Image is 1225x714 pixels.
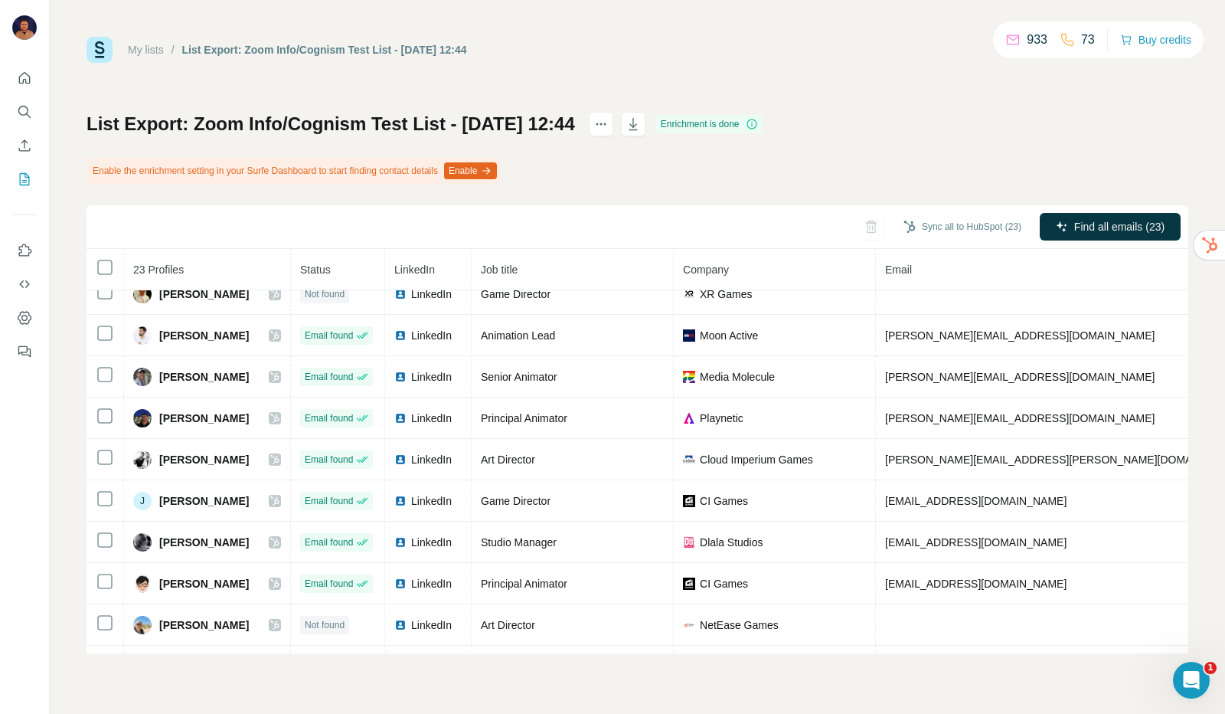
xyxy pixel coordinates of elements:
img: Avatar [133,285,152,303]
button: Feedback [12,338,37,365]
span: [EMAIL_ADDRESS][DOMAIN_NAME] [885,495,1067,507]
span: 1 [1204,662,1217,674]
span: CI Games [700,493,748,509]
span: Art Director [481,619,535,631]
button: Use Surfe on LinkedIn [12,237,37,264]
li: / [171,42,175,57]
button: Enrich CSV [12,132,37,159]
span: Principal Animator [481,578,567,590]
img: LinkedIn logo [394,619,407,631]
span: NetEase Games [700,617,779,633]
span: LinkedIn [411,411,452,426]
span: [PERSON_NAME][EMAIL_ADDRESS][DOMAIN_NAME] [885,412,1155,424]
p: 933 [1027,31,1047,49]
span: [PERSON_NAME] [159,452,249,467]
span: Not found [305,618,345,632]
span: Studio Manager [481,536,557,549]
span: LinkedIn [411,452,452,467]
span: 23 Profiles [133,264,184,276]
button: Buy credits [1120,29,1191,51]
div: J [133,492,152,510]
span: LinkedIn [411,287,452,302]
span: Game Director [481,495,550,507]
img: Avatar [133,575,152,593]
span: [PERSON_NAME] [159,617,249,633]
span: LinkedIn [411,535,452,550]
button: Search [12,98,37,126]
img: LinkedIn logo [394,454,407,466]
span: Company [683,264,729,276]
span: [PERSON_NAME] [159,287,249,302]
img: LinkedIn logo [394,329,407,342]
div: List Export: Zoom Info/Cognism Test List - [DATE] 12:44 [182,42,467,57]
img: LinkedIn logo [394,412,407,424]
div: Enable the enrichment setting in your Surfe Dashboard to start finding contact details [87,158,500,184]
span: [PERSON_NAME] [159,493,249,509]
img: Avatar [12,15,37,40]
h1: List Export: Zoom Info/Cognism Test List - [DATE] 12:44 [87,112,575,136]
img: Surfe Logo [87,37,113,63]
button: actions [589,112,613,136]
span: Animation Lead [481,329,555,342]
span: [PERSON_NAME][EMAIL_ADDRESS][DOMAIN_NAME] [885,329,1155,342]
span: Cloud Imperium Games [700,452,813,467]
button: Quick start [12,64,37,92]
span: Email [885,264,912,276]
span: Game Director [481,288,550,300]
img: Avatar [133,409,152,427]
img: LinkedIn logo [394,371,407,383]
img: company-logo [683,578,695,590]
img: Avatar [133,450,152,469]
img: Avatar [133,326,152,345]
span: LinkedIn [411,576,452,591]
span: [EMAIL_ADDRESS][DOMAIN_NAME] [885,578,1067,590]
img: company-logo [683,329,695,342]
span: Email found [305,535,353,549]
button: Use Surfe API [12,270,37,298]
a: My lists [128,44,164,56]
span: XR Games [700,287,752,302]
img: company-logo [683,536,695,549]
img: company-logo [683,619,695,631]
img: LinkedIn logo [394,495,407,507]
span: Media Molecule [700,369,775,385]
span: [PERSON_NAME] [159,576,249,591]
iframe: Intercom live chat [1173,662,1210,699]
button: Sync all to HubSpot (23) [893,215,1032,238]
span: Email found [305,453,353,467]
img: company-logo [683,288,695,300]
p: 73 [1081,31,1095,49]
span: Status [300,264,331,276]
span: [PERSON_NAME] [159,535,249,550]
img: LinkedIn logo [394,536,407,549]
img: company-logo [683,412,695,424]
img: company-logo [683,454,695,466]
span: Email found [305,329,353,342]
span: Email found [305,411,353,425]
span: [PERSON_NAME] [159,369,249,385]
img: company-logo [683,371,695,383]
span: Job title [481,264,518,276]
span: Not found [305,287,345,301]
div: Enrichment is done [656,115,763,133]
span: Find all emails (23) [1074,219,1165,234]
span: [PERSON_NAME] [159,328,249,343]
span: Email found [305,577,353,591]
img: company-logo [683,495,695,507]
span: [PERSON_NAME] [159,411,249,426]
img: Avatar [133,533,152,552]
span: LinkedIn [411,369,452,385]
span: Senior Animator [481,371,557,383]
span: LinkedIn [411,617,452,633]
img: LinkedIn logo [394,288,407,300]
button: My lists [12,165,37,193]
span: Moon Active [700,328,758,343]
span: Email found [305,494,353,508]
span: [PERSON_NAME][EMAIL_ADDRESS][DOMAIN_NAME] [885,371,1155,383]
span: Dlala Studios [700,535,763,550]
img: Avatar [133,368,152,386]
button: Dashboard [12,304,37,332]
span: Principal Animator [481,412,567,424]
span: LinkedIn [394,264,435,276]
img: LinkedIn logo [394,578,407,590]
